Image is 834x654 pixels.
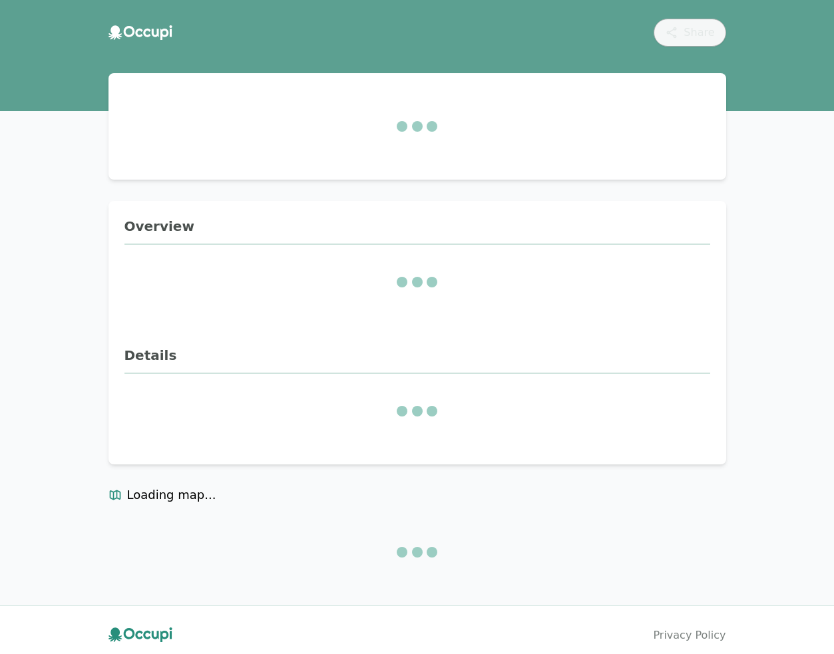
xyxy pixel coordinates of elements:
a: Privacy Policy [653,627,726,643]
h3: Loading map... [108,486,726,515]
h2: Overview [124,217,710,245]
h2: Details [124,346,710,374]
span: Share [684,25,714,41]
button: Share [654,19,726,47]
